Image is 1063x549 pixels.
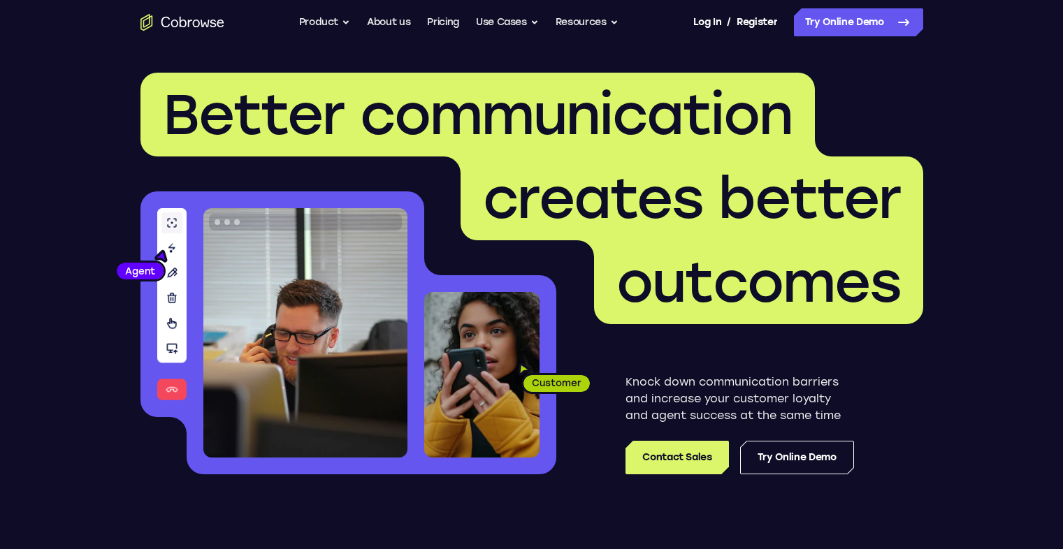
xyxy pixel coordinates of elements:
a: Go to the home page [140,14,224,31]
a: Pricing [427,8,459,36]
a: Log In [693,8,721,36]
button: Resources [556,8,619,36]
a: Try Online Demo [740,441,854,474]
button: Use Cases [476,8,539,36]
span: Better communication [163,81,793,148]
a: About us [367,8,410,36]
span: / [727,14,731,31]
button: Product [299,8,351,36]
span: outcomes [616,249,901,316]
p: Knock down communication barriers and increase your customer loyalty and agent success at the sam... [625,374,854,424]
a: Contact Sales [625,441,728,474]
span: creates better [483,165,901,232]
a: Try Online Demo [794,8,923,36]
a: Register [737,8,777,36]
img: A customer holding their phone [424,292,540,457]
img: A customer support agent talking on the phone [203,208,407,457]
